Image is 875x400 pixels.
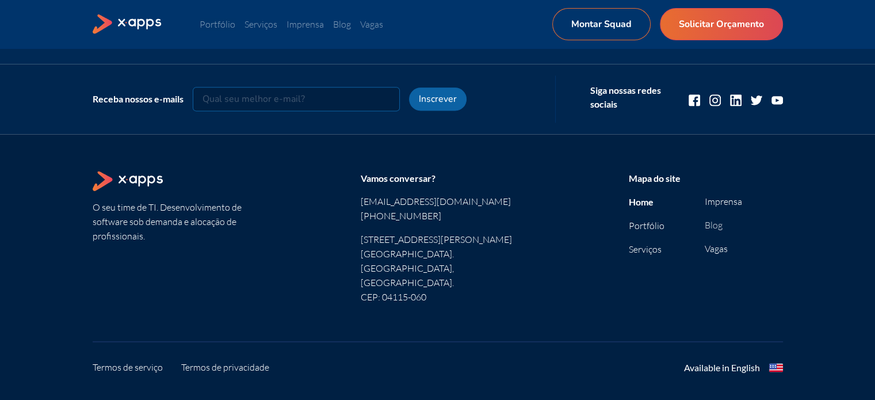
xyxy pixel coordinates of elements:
[244,18,277,30] a: Serviços
[361,233,515,247] p: [STREET_ADDRESS][PERSON_NAME]
[361,247,515,290] p: [GEOGRAPHIC_DATA]. [GEOGRAPHIC_DATA], [GEOGRAPHIC_DATA].
[333,18,351,30] a: Blog
[629,243,662,255] a: Serviços
[409,87,467,111] button: Inscrever
[705,196,742,207] a: Imprensa
[684,361,760,375] div: Available in English
[93,171,247,304] section: O seu time de TI. Desenvolvimento de software sob demanda e alocação de profissionais.
[181,360,269,375] a: Termos de privacidade
[629,196,654,207] a: Home
[552,8,651,40] a: Montar Squad
[93,92,184,106] div: Receba nossos e-mails
[660,8,783,40] a: Solicitar Orçamento
[361,290,515,304] p: CEP: 04115-060
[360,18,383,30] a: Vagas
[93,360,163,375] a: Termos de serviço
[684,361,783,375] a: Available in English
[705,243,728,254] a: Vagas
[590,83,670,111] div: Siga nossas redes sociais
[705,219,723,231] a: Blog
[629,171,783,185] div: Mapa do site
[286,18,324,30] a: Imprensa
[200,18,235,30] a: Portfólio
[361,171,515,185] div: Vamos conversar?
[629,220,664,231] a: Portfólio
[361,209,515,223] a: [PHONE_NUMBER]
[361,195,515,209] a: [EMAIL_ADDRESS][DOMAIN_NAME]
[193,87,400,111] input: Qual seu melhor e-mail?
